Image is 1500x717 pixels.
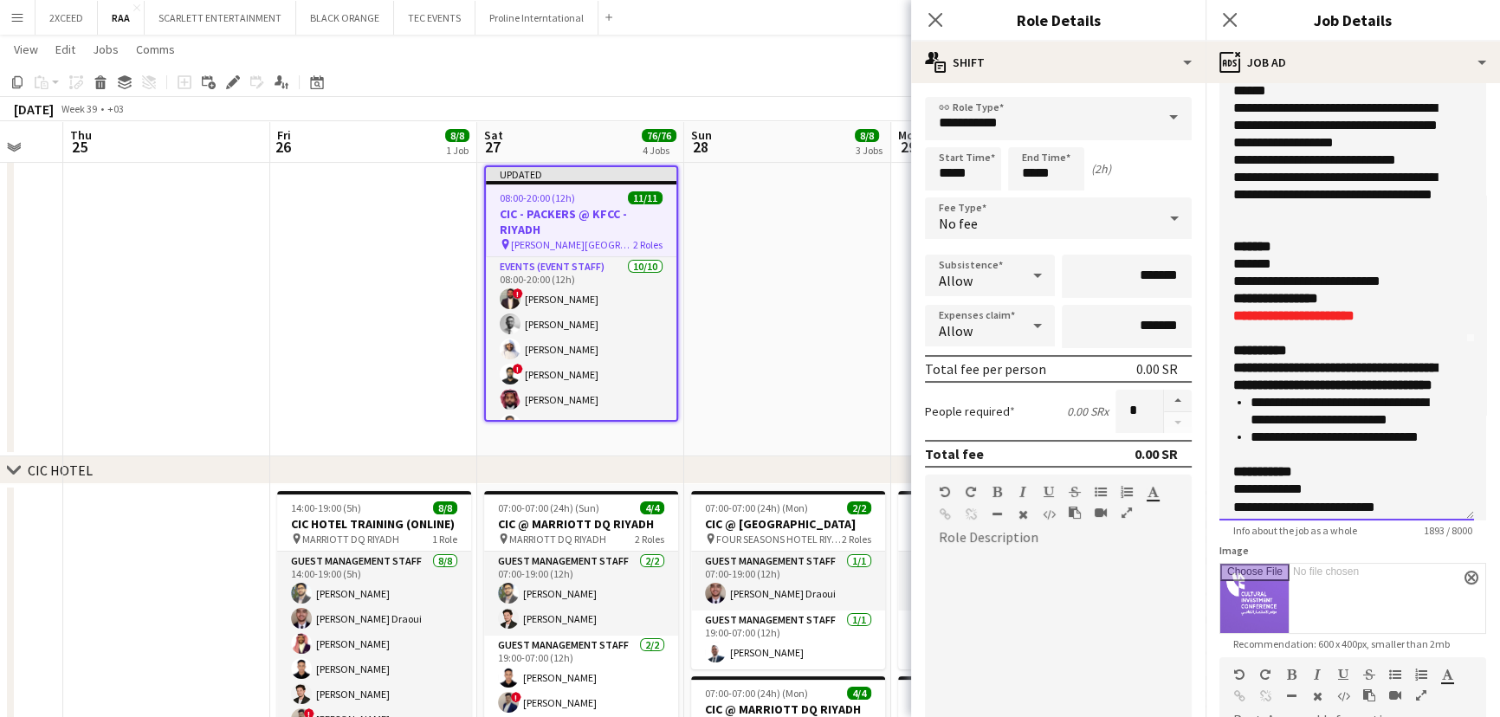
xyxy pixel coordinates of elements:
span: Mon [898,127,921,143]
span: 07:00-07:00 (24h) (Mon) [705,501,808,514]
div: 07:00-07:00 (24h) (Tue)2/2CIC @ [GEOGRAPHIC_DATA] FOUR SEASONS HOTEL RIYADH2 RolesGuest Managemen... [898,491,1092,669]
span: 27 [482,137,503,157]
h3: CIC @ MARRIOTT DQ RIYADH [898,701,1092,717]
span: 08:00-20:00 (12h) [500,191,575,204]
button: Undo [939,485,951,499]
button: Increase [1164,390,1192,412]
h3: CIC - PACKERS @ KFCC - RIYADH [486,206,676,237]
button: 2XCEED [36,1,98,35]
span: Allow [939,322,973,339]
span: 1893 / 8000 [1410,524,1486,537]
button: Bold [1285,668,1297,681]
span: ! [511,692,521,702]
h3: CIC @ [GEOGRAPHIC_DATA] [691,516,885,532]
button: Italic [1017,485,1029,499]
span: View [14,42,38,57]
span: 76/76 [642,129,676,142]
app-card-role: Events (Event Staff)10/1008:00-20:00 (12h)![PERSON_NAME][PERSON_NAME][PERSON_NAME]![PERSON_NAME][... [486,257,676,547]
span: Info about the job as a whole [1219,524,1371,537]
button: Redo [1259,668,1271,681]
div: Total fee per person [925,360,1046,378]
h3: CIC HOTEL TRAINING (ONLINE) [277,516,471,532]
a: Jobs [86,38,126,61]
button: Unordered List [1095,485,1107,499]
div: 1 Job [446,144,469,157]
span: 11/11 [628,191,663,204]
button: Italic [1311,668,1323,681]
div: [DATE] [14,100,54,118]
h3: CIC @ MARRIOTT DQ RIYADH [691,701,885,717]
app-card-role: Guest Management Staff1/119:00-07:00 (12h)[PERSON_NAME] [691,610,885,669]
span: FOUR SEASONS HOTEL RIYADH [716,533,842,546]
button: Clear Formatting [1311,689,1323,703]
app-card-role: Guest Management Staff1/119:00-07:00 (12h)[PERSON_NAME] [898,610,1092,669]
button: Insert video [1389,688,1401,702]
button: TEC EVENTS [394,1,475,35]
a: Edit [48,38,82,61]
h3: Role Details [911,9,1206,31]
span: ! [513,288,523,299]
span: Edit [55,42,75,57]
div: 4 Jobs [643,144,676,157]
span: [PERSON_NAME][GEOGRAPHIC_DATA] - [GEOGRAPHIC_DATA] [511,238,633,251]
div: Shift [911,42,1206,83]
app-card-role: Guest Management Staff1/107:00-19:00 (12h)[PERSON_NAME] Draoui [898,552,1092,610]
span: 2/2 [847,501,871,514]
button: SCARLETT ENTERTAINMENT [145,1,296,35]
span: Allow [939,272,973,289]
span: 2 Roles [635,533,664,546]
button: Text Color [1441,668,1453,681]
button: BLACK ORANGE [296,1,394,35]
span: 1 Role [432,533,457,546]
button: HTML Code [1043,507,1055,521]
div: CIC HOTEL [28,462,93,479]
div: +03 [107,102,124,115]
button: HTML Code [1337,689,1349,703]
h3: Job Details [1206,9,1500,31]
button: Paste as plain text [1069,506,1081,520]
span: Thu [70,127,92,143]
div: 3 Jobs [856,144,883,157]
button: Bold [991,485,1003,499]
span: Jobs [93,42,119,57]
button: Underline [1337,668,1349,681]
h3: CIC @ [GEOGRAPHIC_DATA] [898,516,1092,532]
span: MARRIOTT DQ RIYADH [509,533,606,546]
button: Redo [965,485,977,499]
span: Fri [277,127,291,143]
span: 2 Roles [633,238,663,251]
button: Horizontal Line [991,507,1003,521]
span: ! [513,364,523,374]
span: 29 [895,137,921,157]
app-job-card: Updated08:00-20:00 (12h)11/11CIC - PACKERS @ KFCC - RIYADH [PERSON_NAME][GEOGRAPHIC_DATA] - [GEOG... [484,165,678,422]
button: Horizontal Line [1285,689,1297,703]
span: 4/4 [847,687,871,700]
app-card-role: Guest Management Staff2/207:00-19:00 (12h)[PERSON_NAME][PERSON_NAME] [484,552,678,636]
span: 8/8 [445,129,469,142]
button: Unordered List [1389,668,1401,681]
span: 25 [68,137,92,157]
button: Fullscreen [1415,688,1427,702]
button: RAA [98,1,145,35]
span: Sun [691,127,712,143]
span: 2 Roles [842,533,871,546]
span: Comms [136,42,175,57]
button: Ordered List [1121,485,1133,499]
button: Strikethrough [1363,668,1375,681]
span: 8/8 [855,129,879,142]
button: Fullscreen [1121,506,1133,520]
div: Updated [486,167,676,181]
span: 8/8 [433,501,457,514]
div: (2h) [1091,161,1111,177]
span: MARRIOTT DQ RIYADH [302,533,399,546]
button: Proline Interntational [475,1,598,35]
span: Sat [484,127,503,143]
app-job-card: 07:00-07:00 (24h) (Mon)2/2CIC @ [GEOGRAPHIC_DATA] FOUR SEASONS HOTEL RIYADH2 RolesGuest Managemen... [691,491,885,669]
a: View [7,38,45,61]
span: Recommendation: 600 x 400px, smaller than 2mb [1219,637,1464,650]
a: Comms [129,38,182,61]
h3: CIC @ MARRIOTT DQ RIYADH [484,516,678,532]
div: Job Ad [1206,42,1500,83]
button: Strikethrough [1069,485,1081,499]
